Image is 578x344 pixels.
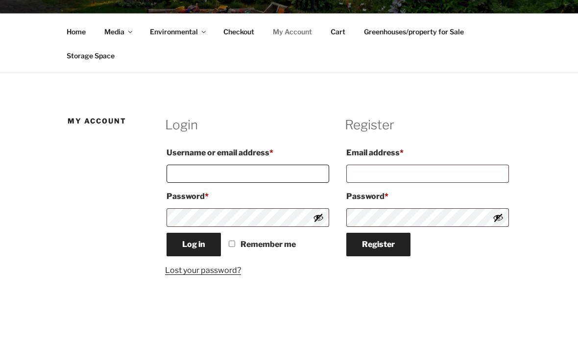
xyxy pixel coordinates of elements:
[346,189,509,204] label: Password
[58,44,123,68] a: Storage Space
[264,20,320,44] a: My Account
[346,145,509,161] label: Email address
[165,266,241,275] a: Lost your password?
[355,20,472,44] a: Greenhouses/property for Sale
[322,20,354,44] a: Cart
[96,20,140,44] a: Media
[345,116,510,134] h2: Register
[167,189,329,204] label: Password
[215,20,263,44] a: Checkout
[346,233,410,256] button: Register
[493,212,504,223] button: Show password
[165,116,331,134] h2: Login
[167,233,221,256] button: Log in
[241,240,296,249] span: Remember me
[141,20,213,44] a: Environmental
[68,116,139,126] h1: My Account
[167,145,329,161] label: Username or email address
[229,241,235,247] input: Remember me
[58,20,94,44] a: Home
[313,212,324,223] button: Show password
[58,20,520,68] nav: Top Menu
